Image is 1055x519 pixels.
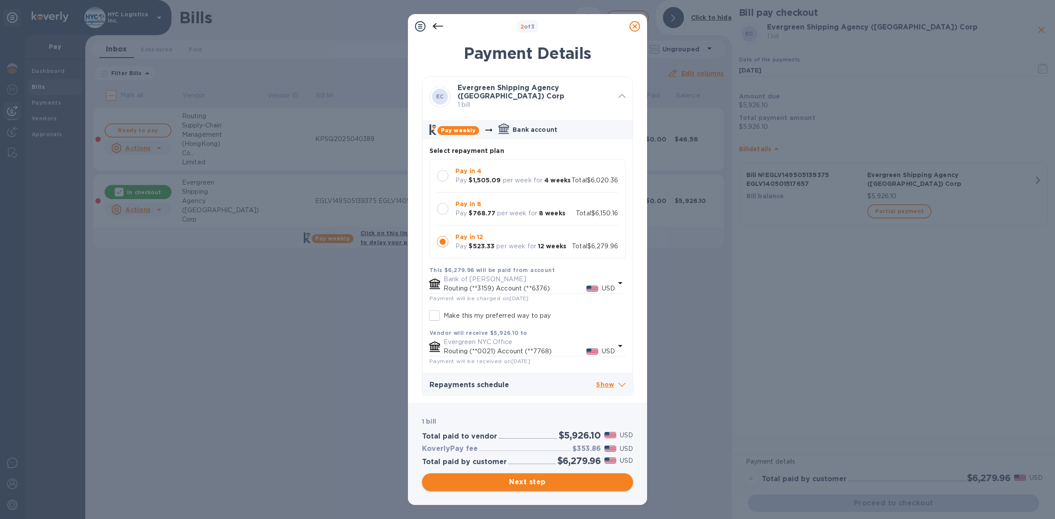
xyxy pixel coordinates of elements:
img: USD [604,457,616,464]
p: per week for [497,209,537,218]
p: Total $6,279.96 [572,242,618,251]
b: 4 weeks [544,177,571,184]
h1: Payment Details [422,44,633,62]
b: 8 weeks [539,210,565,217]
h3: Total paid by customer [422,458,507,466]
div: ECEvergreen Shipping Agency ([GEOGRAPHIC_DATA]) Corp 1 bill [422,77,633,116]
p: Routing (**3159) Account (**6376) [444,284,586,293]
p: Pay [455,176,467,185]
p: Total $6,150.16 [576,209,618,218]
b: Pay weekly [441,127,476,134]
img: USD [604,432,616,438]
p: Bank account [513,125,557,134]
h3: Repayments schedule [429,381,596,389]
b: This $6,279.96 will be paid from account [429,267,555,273]
p: Total $6,020.36 [571,176,618,185]
b: EC [436,93,444,100]
span: Payment will be received on [DATE] [429,358,530,364]
p: Routing (**0021) Account (**7768) [444,347,586,356]
h2: $5,926.10 [559,430,601,441]
p: USD [602,347,615,356]
p: USD [602,284,615,293]
b: Pay in 8 [455,200,481,207]
button: Next step [422,473,633,491]
b: Vendor will receive $5,926.10 to [429,330,527,336]
p: Show [596,380,626,391]
p: USD [620,431,633,440]
h3: $353.86 [572,445,601,453]
img: USD [586,348,598,355]
p: Bank of [PERSON_NAME] [444,275,615,284]
b: $768.77 [469,210,495,217]
p: Make this my preferred way to pay [444,311,551,320]
h3: KoverlyPay fee [422,445,478,453]
span: Next step [429,477,626,487]
h2: $6,279.96 [557,455,601,466]
b: of 3 [520,23,535,30]
span: Payment will be charged on [DATE] [429,295,529,301]
span: 2 [520,23,524,30]
p: 1 bill [458,100,611,109]
b: 1 bill [422,418,436,425]
b: Pay in 12 [455,233,483,240]
p: USD [620,444,633,454]
p: per week for [503,176,543,185]
b: Evergreen Shipping Agency ([GEOGRAPHIC_DATA]) Corp [458,83,564,100]
b: $523.33 [469,243,495,250]
b: $1,505.09 [469,177,501,184]
b: Select repayment plan [429,147,504,154]
img: USD [604,446,616,452]
b: 12 weeks [538,243,566,250]
p: Pay [455,209,467,218]
img: USD [586,286,598,292]
p: Evergreen NYC Office [444,338,615,347]
p: per week for [496,242,536,251]
p: Pay [455,242,467,251]
b: Pay in 4 [455,167,481,174]
p: USD [620,456,633,465]
h3: Total paid to vendor [422,432,497,441]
